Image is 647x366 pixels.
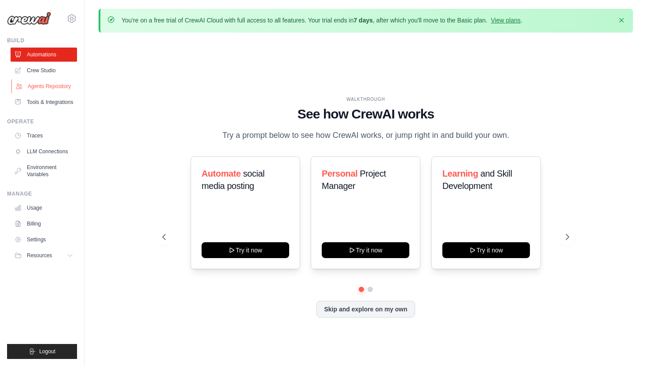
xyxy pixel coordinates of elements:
[39,348,55,355] span: Logout
[11,201,77,215] a: Usage
[442,169,512,191] span: and Skill Development
[11,129,77,143] a: Traces
[202,169,241,178] span: Automate
[162,106,569,122] h1: See how CrewAI works
[442,242,530,258] button: Try it now
[11,63,77,78] a: Crew Studio
[7,118,77,125] div: Operate
[322,169,357,178] span: Personal
[7,190,77,197] div: Manage
[162,96,569,103] div: WALKTHROUGH
[11,248,77,262] button: Resources
[322,169,386,191] span: Project Manager
[11,95,77,109] a: Tools & Integrations
[7,344,77,359] button: Logout
[11,144,77,159] a: LLM Connections
[218,129,514,142] p: Try a prompt below to see how CrewAI works, or jump right in and build your own.
[491,17,520,24] a: View plans
[11,233,77,247] a: Settings
[121,16,522,25] p: You're on a free trial of CrewAI Cloud with full access to all features. Your trial ends in , aft...
[27,252,52,259] span: Resources
[11,160,77,181] a: Environment Variables
[11,48,77,62] a: Automations
[353,17,373,24] strong: 7 days
[316,301,415,318] button: Skip and explore on my own
[202,169,265,191] span: social media posting
[11,217,77,231] a: Billing
[7,37,77,44] div: Build
[7,12,51,25] img: Logo
[322,242,409,258] button: Try it now
[11,79,78,93] a: Agents Repository
[442,169,478,178] span: Learning
[202,242,289,258] button: Try it now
